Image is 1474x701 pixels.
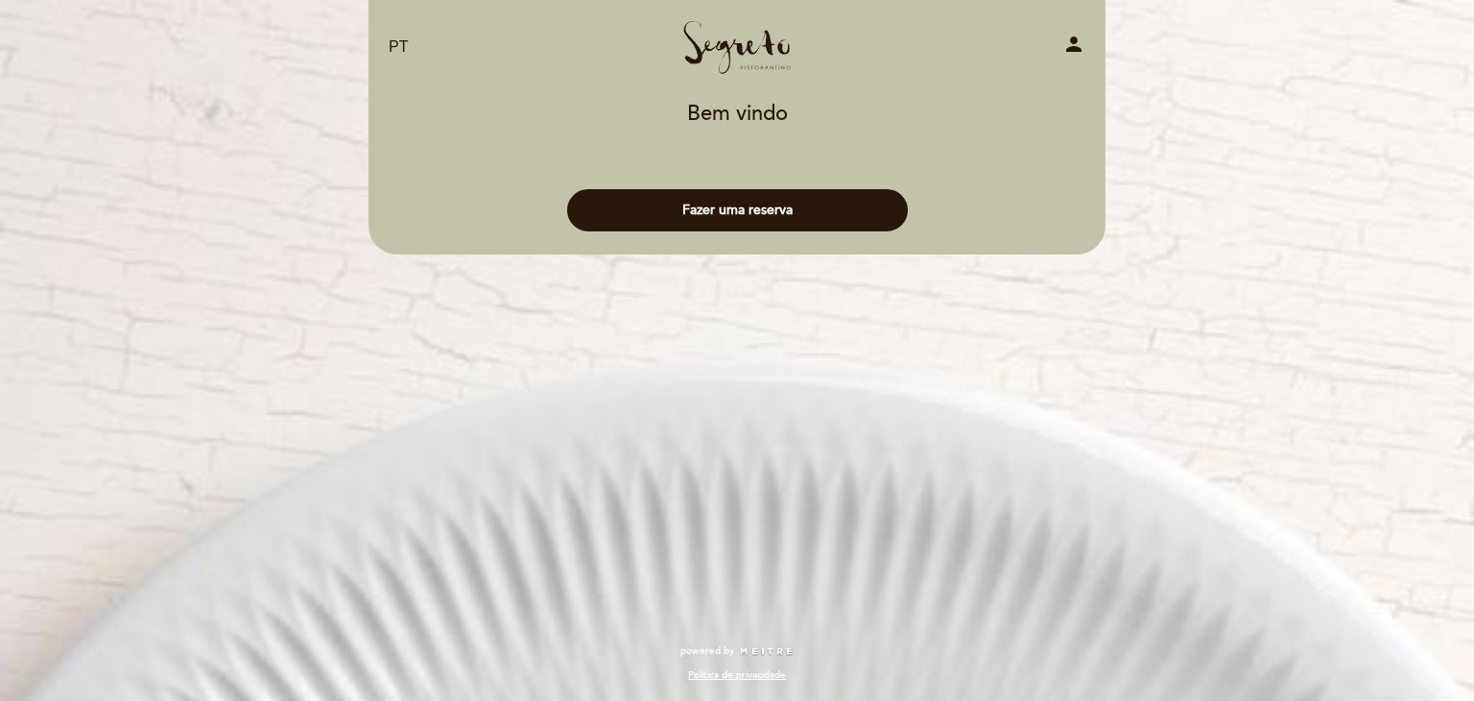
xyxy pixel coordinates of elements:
a: powered by [680,644,794,658]
i: person [1062,33,1085,56]
a: Segreto [617,21,857,74]
button: Fazer uma reserva [567,189,908,231]
h1: Bem vindo [687,103,788,126]
img: MEITRE [739,647,794,657]
button: person [1062,33,1085,62]
a: Política de privacidade [688,668,786,682]
span: powered by [680,644,734,658]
